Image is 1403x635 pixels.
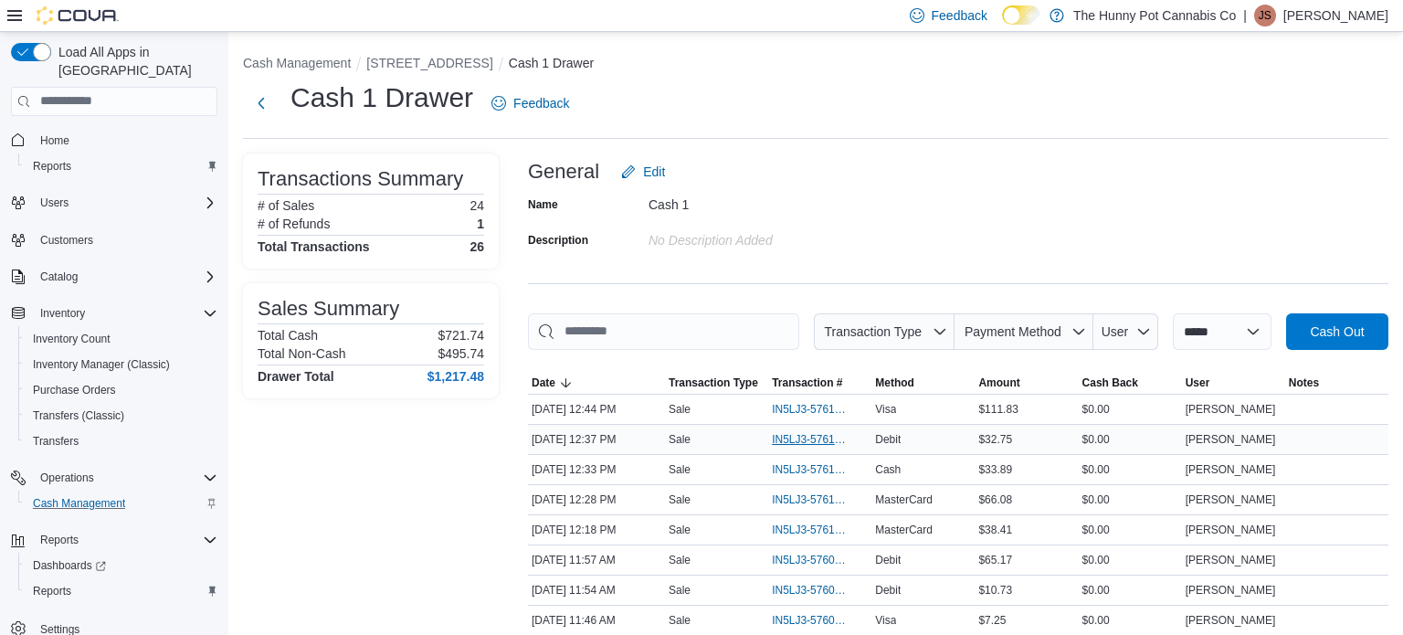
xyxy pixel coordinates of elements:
span: Cash Management [26,492,217,514]
span: Reports [26,580,217,602]
button: Reports [18,153,225,179]
p: 1 [477,217,484,231]
label: Description [528,233,588,248]
span: $10.73 [978,583,1012,598]
span: Cash Management [33,496,125,511]
img: Cova [37,6,119,25]
span: Payment Method [965,324,1061,339]
h4: $1,217.48 [427,369,484,384]
a: Inventory Count [26,328,118,350]
span: IN5LJ3-5761186 [772,402,849,417]
button: Inventory [33,302,92,324]
button: Catalog [33,266,85,288]
div: [DATE] 12:44 PM [528,398,665,420]
span: Inventory [33,302,217,324]
p: $495.74 [438,346,484,361]
h6: # of Refunds [258,217,330,231]
span: Inventory Manager (Classic) [26,354,217,376]
span: Cash [875,462,901,477]
p: Sale [669,402,691,417]
a: Customers [33,229,100,251]
button: Customers [4,227,225,253]
a: Purchase Orders [26,379,123,401]
button: Inventory Count [18,326,225,352]
span: IN5LJ3-5761134 [772,432,849,447]
span: [PERSON_NAME] [1186,492,1276,507]
button: IN5LJ3-5760864 [772,609,868,631]
button: Inventory [4,301,225,326]
span: Dashboards [33,558,106,573]
div: $0.00 [1079,579,1182,601]
button: Reports [18,578,225,604]
div: [DATE] 12:28 PM [528,489,665,511]
div: [DATE] 12:33 PM [528,459,665,481]
button: Next [243,85,280,122]
span: Transfers (Classic) [33,408,124,423]
span: Feedback [932,6,987,25]
div: [DATE] 11:57 AM [528,549,665,571]
span: Reports [33,529,217,551]
p: $721.74 [438,328,484,343]
span: Operations [33,467,217,489]
button: Transaction # [768,372,871,394]
span: MasterCard [875,492,933,507]
div: $0.00 [1079,609,1182,631]
div: $0.00 [1079,519,1182,541]
span: Transfers [26,430,217,452]
span: Transaction Type [669,376,758,390]
div: $0.00 [1079,429,1182,450]
button: Transfers (Classic) [18,403,225,429]
p: | [1243,5,1247,26]
span: [PERSON_NAME] [1186,432,1276,447]
span: Visa [875,613,896,628]
span: $7.25 [978,613,1006,628]
label: Name [528,197,558,212]
span: [PERSON_NAME] [1186,402,1276,417]
button: Transaction Type [814,313,955,350]
span: $38.41 [978,523,1012,537]
button: Edit [614,153,672,190]
button: Transaction Type [665,372,768,394]
span: IN5LJ3-5760917 [772,553,849,567]
button: IN5LJ3-5760897 [772,579,868,601]
span: IN5LJ3-5761110 [772,462,849,477]
button: Method [871,372,975,394]
span: JS [1259,5,1271,26]
span: Reports [33,584,71,598]
a: Transfers [26,430,86,452]
span: Inventory [40,306,85,321]
span: $111.83 [978,402,1018,417]
button: [STREET_ADDRESS] [366,56,492,70]
span: $65.17 [978,553,1012,567]
input: This is a search bar. As you type, the results lower in the page will automatically filter. [528,313,799,350]
h1: Cash 1 Drawer [290,79,473,116]
div: Cash 1 [649,190,893,212]
p: Sale [669,432,691,447]
button: Cash Management [18,491,225,516]
span: Inventory Manager (Classic) [33,357,170,372]
p: Sale [669,583,691,598]
button: Date [528,372,665,394]
p: Sale [669,553,691,567]
p: Sale [669,492,691,507]
button: IN5LJ3-5761134 [772,429,868,450]
span: IN5LJ3-5761027 [772,523,849,537]
p: Sale [669,613,691,628]
button: Reports [33,529,86,551]
span: $32.75 [978,432,1012,447]
button: Purchase Orders [18,377,225,403]
div: $0.00 [1079,459,1182,481]
div: $0.00 [1079,549,1182,571]
button: Notes [1285,372,1388,394]
span: IN5LJ3-5761082 [772,492,849,507]
span: Home [40,133,69,148]
span: Cash Back [1082,376,1138,390]
button: Home [4,127,225,153]
button: IN5LJ3-5760917 [772,549,868,571]
span: Catalog [40,270,78,284]
p: [PERSON_NAME] [1283,5,1388,26]
span: Users [40,196,69,210]
button: Reports [4,527,225,553]
button: User [1093,313,1158,350]
span: Amount [978,376,1019,390]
